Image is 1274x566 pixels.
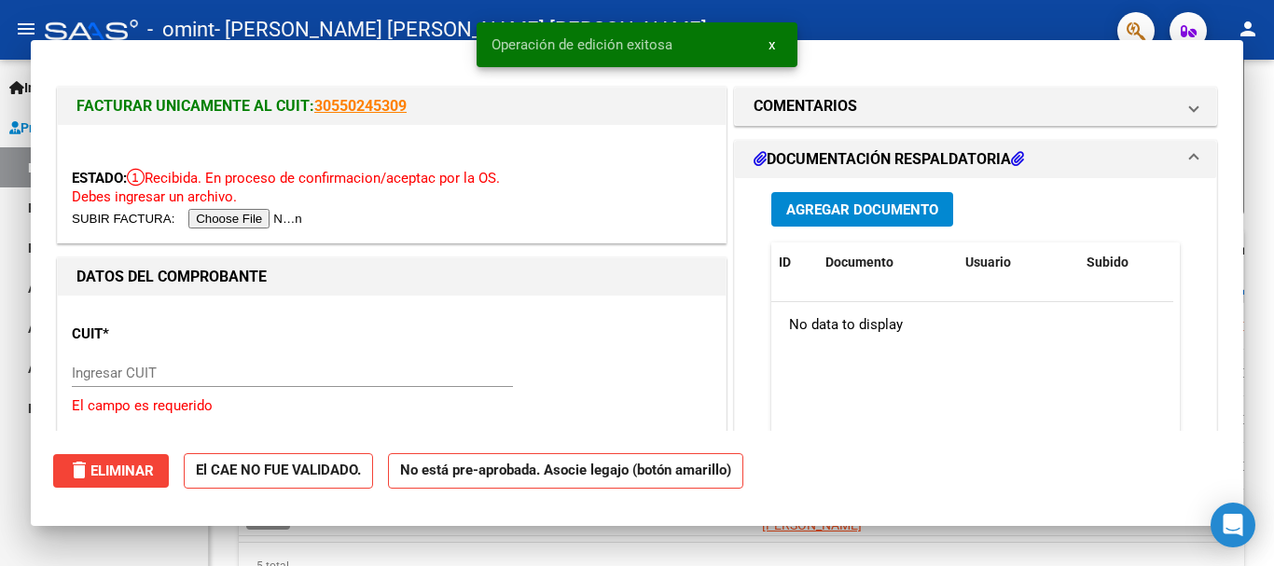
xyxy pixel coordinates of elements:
[314,97,407,115] a: 30550245309
[771,242,818,283] datatable-header-cell: ID
[1087,255,1129,269] span: Subido
[1237,18,1259,40] mat-icon: person
[76,97,314,115] span: FACTURAR UNICAMENTE AL CUIT:
[184,453,373,490] strong: El CAE NO FUE VALIDADO.
[735,141,1216,178] mat-expansion-panel-header: DOCUMENTACIÓN RESPALDATORIA
[735,178,1216,565] div: DOCUMENTACIÓN RESPALDATORIA
[388,453,743,490] strong: No está pre-aprobada. Asocie legajo (botón amarillo)
[965,255,1011,269] span: Usuario
[1211,503,1255,547] div: Open Intercom Messenger
[825,255,893,269] span: Documento
[754,95,857,117] h1: COMENTARIOS
[76,268,267,285] strong: DATOS DEL COMPROBANTE
[72,430,712,451] p: [PERSON_NAME] [PERSON_NAME] [PERSON_NAME]
[127,170,500,186] span: Recibida. En proceso de confirmacion/aceptac por la OS.
[1079,242,1172,283] datatable-header-cell: Subido
[754,148,1024,171] h1: DOCUMENTACIÓN RESPALDATORIA
[53,454,169,488] button: Eliminar
[147,9,215,50] span: - omint
[735,88,1216,125] mat-expansion-panel-header: COMENTARIOS
[9,117,179,138] span: Prestadores / Proveedores
[958,242,1079,283] datatable-header-cell: Usuario
[771,302,1173,349] div: No data to display
[15,18,37,40] mat-icon: menu
[9,77,57,98] span: Inicio
[68,459,90,481] mat-icon: delete
[769,36,775,53] span: x
[215,9,707,50] span: - [PERSON_NAME] [PERSON_NAME] [PERSON_NAME]
[786,202,938,219] span: Agregar Documento
[754,28,790,62] button: x
[818,242,958,283] datatable-header-cell: Documento
[779,255,791,269] span: ID
[68,462,154,479] span: Eliminar
[72,170,127,186] span: ESTADO:
[1172,242,1266,283] datatable-header-cell: Acción
[492,35,672,54] span: Operación de edición exitosa
[72,395,712,417] p: El campo es requerido
[72,324,264,345] p: CUIT
[72,186,712,208] p: Debes ingresar un archivo.
[771,192,953,227] button: Agregar Documento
